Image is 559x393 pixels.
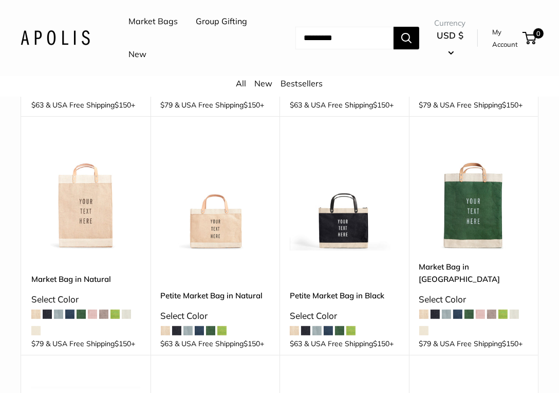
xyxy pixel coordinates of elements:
span: $79 [161,100,173,110]
span: Currency [434,16,465,30]
span: & USA Free Shipping + [434,101,523,109]
a: All [236,78,247,88]
a: Petite Market Bag in Black [290,290,399,301]
span: $150 [373,100,389,110]
a: New [128,47,146,62]
span: $150 [115,339,131,348]
span: & USA Free Shipping + [304,101,394,109]
span: 0 [533,28,544,39]
span: $150 [244,100,260,110]
span: & USA Free Shipping + [175,340,265,347]
button: USD $ [434,27,465,60]
div: Select Color [290,308,399,324]
span: & USA Free Shipping + [46,340,135,347]
a: Market Bag in Natural [31,273,140,285]
a: Market Bag in NaturalMarket Bag in Natural [31,142,140,251]
div: Select Color [31,291,140,308]
span: $79 [31,339,44,348]
span: $63 [290,339,302,348]
div: Select Color [419,291,528,308]
div: Select Color [161,308,270,324]
input: Search... [295,27,394,49]
a: description_Make it yours with custom printed text.Market Bag in Field Green [419,142,528,251]
span: $79 [419,100,432,110]
span: & USA Free Shipping + [434,340,523,347]
a: description_Make it yours with custom printed text.Petite Market Bag in Black [290,142,399,251]
span: $150 [502,100,519,110]
a: Bestsellers [281,78,323,88]
span: USD $ [437,30,463,41]
img: Apolis [21,30,90,45]
button: Search [394,27,419,49]
a: Market Bag in [GEOGRAPHIC_DATA] [419,261,528,285]
span: $79 [419,339,432,348]
span: $63 [290,100,302,110]
img: description_Make it yours with custom printed text. [290,142,399,251]
span: $150 [115,100,131,110]
span: $63 [31,100,44,110]
span: & USA Free Shipping + [175,101,265,109]
a: My Account [492,26,519,51]
a: 0 [524,32,536,44]
span: $63 [161,339,173,348]
span: $150 [502,339,519,348]
a: Market Bags [128,14,178,29]
a: Group Gifting [196,14,247,29]
img: description_Make it yours with custom printed text. [419,142,528,251]
img: Petite Market Bag in Natural [161,142,270,251]
a: Petite Market Bag in Natural [161,290,270,301]
a: New [255,78,273,88]
span: $150 [373,339,389,348]
img: Market Bag in Natural [31,142,140,251]
span: & USA Free Shipping + [304,340,394,347]
span: & USA Free Shipping + [46,101,135,109]
a: Petite Market Bag in NaturalPetite Market Bag in Natural [161,142,270,251]
span: $150 [244,339,260,348]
